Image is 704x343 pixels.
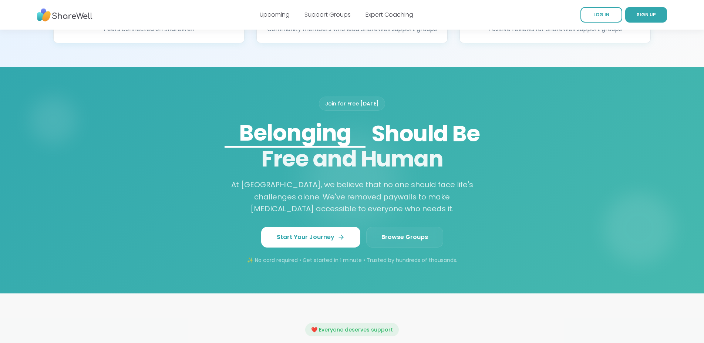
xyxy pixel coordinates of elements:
[319,97,385,111] div: Join for Free [DATE]
[593,11,609,18] span: LOG IN
[580,7,622,23] a: LOG IN
[37,5,92,25] img: ShareWell Nav Logo
[163,120,542,148] span: Should Be
[366,10,413,19] a: Expert Coaching
[261,227,360,248] a: Start Your Journey
[260,10,290,19] a: Upcoming
[228,179,476,215] p: At [GEOGRAPHIC_DATA], we believe that no one should face life's challenges alone. We've removed p...
[261,143,443,174] span: Free and Human
[625,7,667,23] a: SIGN UP
[381,233,428,242] span: Browse Groups
[163,256,542,264] p: ✨ No card required • Get started in 1 minute • Trusted by hundreds of thousands.
[225,119,366,147] div: Belonging
[305,323,399,336] div: ❤️ Everyone deserves support
[366,227,443,248] a: Browse Groups
[277,233,345,242] span: Start Your Journey
[304,10,351,19] a: Support Groups
[637,11,656,18] span: SIGN UP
